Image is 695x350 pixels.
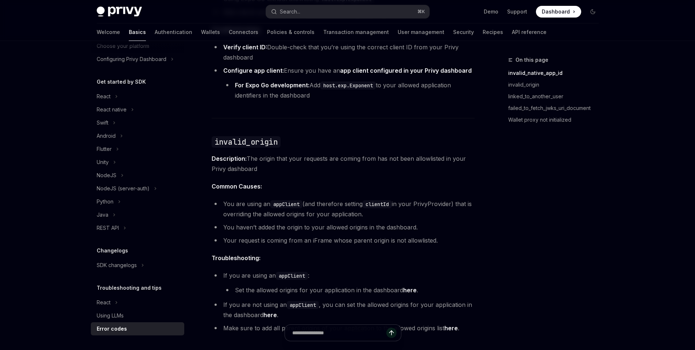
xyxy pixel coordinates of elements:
[280,7,300,16] div: Search...
[97,224,119,232] div: REST API
[508,67,605,79] a: invalid_native_app_id
[97,210,108,219] div: Java
[201,23,220,41] a: Wallets
[223,80,475,100] li: Add to your allowed application identifiers in the dashboard
[542,8,570,15] span: Dashboard
[398,23,444,41] a: User management
[97,7,142,17] img: dark logo
[516,56,548,64] span: On this page
[267,23,314,41] a: Policies & controls
[97,118,108,127] div: Swift
[484,8,498,15] a: Demo
[229,23,258,41] a: Connectors
[97,298,111,307] div: React
[97,132,116,140] div: Android
[97,324,127,333] div: Error codes
[508,114,605,126] a: Wallet proxy not initialized
[587,6,599,18] button: Toggle dark mode
[155,23,192,41] a: Authentication
[287,301,319,309] code: appClient
[323,23,389,41] a: Transaction management
[363,200,392,208] code: clientId
[212,65,475,100] li: Ensure you have an
[212,136,281,148] code: invalid_origin
[508,91,605,102] a: linked_to_another_user
[97,77,146,86] h5: Get started by SDK
[223,43,267,51] strong: Verify client ID:
[97,92,111,101] div: React
[97,23,120,41] a: Welcome
[97,171,116,180] div: NodeJS
[97,197,113,206] div: Python
[266,5,429,18] button: Search...⌘K
[129,23,146,41] a: Basics
[97,246,128,255] h5: Changelogs
[212,42,475,62] li: Double-check that you’re using the correct client ID from your Privy dashboard
[270,200,302,208] code: appClient
[483,23,503,41] a: Recipes
[386,328,397,338] button: Send message
[453,23,474,41] a: Security
[417,9,425,15] span: ⌘ K
[536,6,581,18] a: Dashboard
[91,322,184,335] a: Error codes
[508,102,605,114] a: failed_to_fetch_jwks_uri_document
[97,284,162,292] h5: Troubleshooting and tips
[212,235,475,246] li: Your request is coming from an iFrame whose parent origin is not allowlisted.
[223,67,284,74] strong: Configure app client:
[212,199,475,219] li: You are using an (and therefore setting in your PrivyProvider) that is overriding the allowed ori...
[212,300,475,320] li: If you are not using an , you can set the allowed origins for your application in the dashboard .
[212,155,247,162] strong: Description:
[340,67,472,75] a: app client configured in your Privy dashboard
[223,285,475,295] li: Set the allowed origins for your application in the dashboard .
[263,311,277,319] a: here
[507,8,527,15] a: Support
[320,81,376,90] code: host.exp.Exponent
[235,81,309,89] strong: For Expo Go development:
[97,55,166,64] div: Configuring Privy Dashboard
[97,145,112,153] div: Flutter
[97,311,124,320] div: Using LLMs
[212,222,475,232] li: You haven’t added the origin to your allowed origins in the dashboard.
[212,183,262,190] strong: Common Causes:
[403,286,417,294] a: here
[212,254,260,262] strong: Troubleshooting:
[212,270,475,295] li: If you are using an :
[97,184,150,193] div: NodeJS (server-auth)
[512,23,547,41] a: API reference
[97,261,137,270] div: SDK changelogs
[212,153,475,174] span: The origin that your requests are coming from has not been allowlisted in your Privy dashboard
[508,79,605,91] a: invalid_origin
[97,158,109,167] div: Unity
[276,272,308,280] code: appClient
[91,309,184,322] a: Using LLMs
[97,105,127,114] div: React native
